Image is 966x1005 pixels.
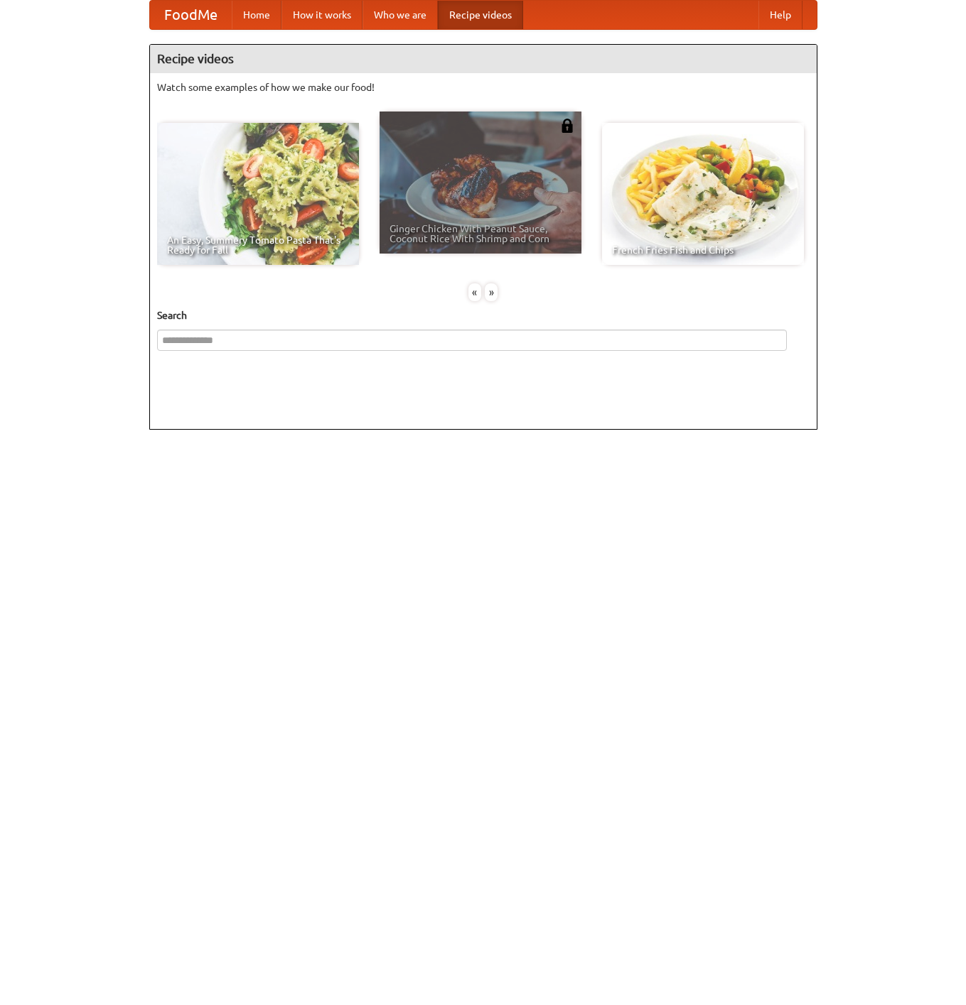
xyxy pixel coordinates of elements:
a: Help [758,1,803,29]
h4: Recipe videos [150,45,817,73]
a: An Easy, Summery Tomato Pasta That's Ready for Fall [157,123,359,265]
span: French Fries Fish and Chips [612,245,794,255]
div: » [485,283,498,301]
img: 483408.png [560,119,574,133]
div: « [468,283,481,301]
a: Home [232,1,281,29]
a: Recipe videos [438,1,523,29]
p: Watch some examples of how we make our food! [157,80,810,94]
a: Who we are [363,1,438,29]
a: FoodMe [150,1,232,29]
h5: Search [157,308,810,322]
a: How it works [281,1,363,29]
span: An Easy, Summery Tomato Pasta That's Ready for Fall [167,235,349,255]
a: French Fries Fish and Chips [602,123,804,265]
